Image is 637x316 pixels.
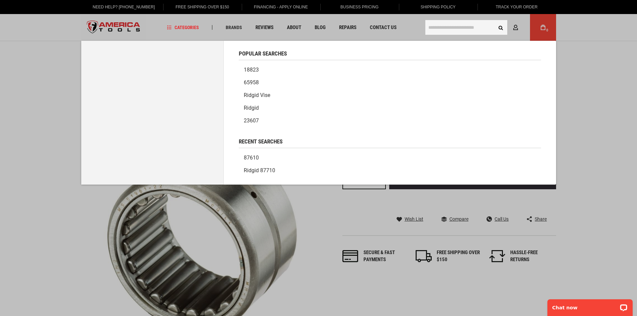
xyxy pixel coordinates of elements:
a: 23607 [239,114,541,127]
a: 65958 [239,76,541,89]
span: Brands [226,25,242,30]
a: Ridgid [239,102,541,114]
a: Categories [164,23,202,32]
a: Ridgid vise [239,89,541,102]
span: Recent Searches [239,139,283,144]
a: Brands [223,23,245,32]
a: 87610 [239,151,541,164]
iframe: LiveChat chat widget [543,295,637,316]
span: Popular Searches [239,51,287,57]
a: 18823 [239,64,541,76]
span: Categories [167,25,199,30]
button: Search [495,21,507,34]
a: ridgid 87710 [239,164,541,177]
